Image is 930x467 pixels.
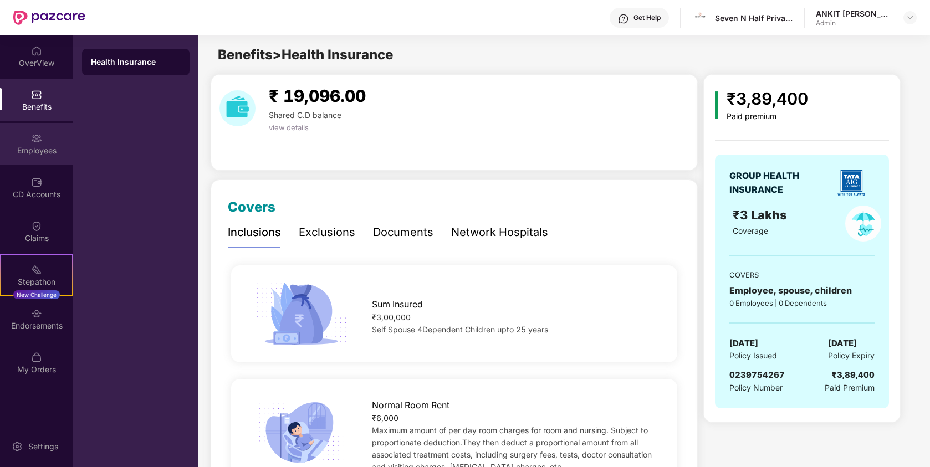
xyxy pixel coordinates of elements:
div: Network Hospitals [451,224,548,241]
img: svg+xml;base64,PHN2ZyBpZD0iSG9tZSIgeG1sbnM9Imh0dHA6Ly93d3cudzMub3JnLzIwMDAvc3ZnIiB3aWR0aD0iMjAiIG... [31,45,42,57]
span: Self Spouse 4Dependent Children upto 25 years [372,325,548,334]
span: [DATE] [828,337,857,350]
div: ₹3,00,000 [372,311,657,324]
span: ₹3 Lakhs [733,208,790,222]
img: download [219,90,256,126]
div: ₹6,000 [372,412,657,424]
img: svg+xml;base64,PHN2ZyBpZD0iTXlfT3JkZXJzIiBkYXRhLW5hbWU9Ik15IE9yZGVycyIgeG1sbnM9Imh0dHA6Ly93d3cudz... [31,352,42,363]
div: Settings [25,441,62,452]
span: view details [269,123,309,132]
img: svg+xml;base64,PHN2ZyBpZD0iQ2xhaW0iIHhtbG5zPSJodHRwOi8vd3d3LnczLm9yZy8yMDAwL3N2ZyIgd2lkdGg9IjIwIi... [31,220,42,232]
img: svg+xml;base64,PHN2ZyBpZD0iRW5kb3JzZW1lbnRzIiB4bWxucz0iaHR0cDovL3d3dy53My5vcmcvMjAwMC9zdmciIHdpZH... [31,308,42,319]
div: Get Help [633,13,661,22]
img: svg+xml;base64,PHN2ZyBpZD0iRHJvcGRvd24tMzJ4MzIiIHhtbG5zPSJodHRwOi8vd3d3LnczLm9yZy8yMDAwL3N2ZyIgd2... [906,13,914,22]
img: untitled.jpg [694,10,710,26]
span: Covers [228,199,275,215]
div: Seven N Half Private Limited [715,13,793,23]
span: [DATE] [729,337,758,350]
div: GROUP HEALTH INSURANCE [729,169,826,197]
div: COVERS [729,269,875,280]
img: svg+xml;base64,PHN2ZyBpZD0iRW1wbG95ZWVzIiB4bWxucz0iaHR0cDovL3d3dy53My5vcmcvMjAwMC9zdmciIHdpZHRoPS... [31,133,42,144]
div: ₹3,89,400 [832,368,875,382]
span: Policy Number [729,383,783,392]
div: Documents [373,224,433,241]
div: ₹3,89,400 [727,86,808,112]
img: policyIcon [845,206,881,242]
div: ANKIT [PERSON_NAME] [816,8,893,19]
span: Paid Premium [825,382,875,394]
span: Benefits > Health Insurance [218,47,393,63]
span: 0239754267 [729,370,785,380]
img: svg+xml;base64,PHN2ZyB4bWxucz0iaHR0cDovL3d3dy53My5vcmcvMjAwMC9zdmciIHdpZHRoPSIyMSIgaGVpZ2h0PSIyMC... [31,264,42,275]
img: svg+xml;base64,PHN2ZyBpZD0iQmVuZWZpdHMiIHhtbG5zPSJodHRwOi8vd3d3LnczLm9yZy8yMDAwL3N2ZyIgd2lkdGg9Ij... [31,89,42,100]
img: svg+xml;base64,PHN2ZyBpZD0iQ0RfQWNjb3VudHMiIGRhdGEtbmFtZT0iQ0QgQWNjb3VudHMiIHhtbG5zPSJodHRwOi8vd3... [31,177,42,188]
span: ₹ 19,096.00 [269,86,366,106]
div: 0 Employees | 0 Dependents [729,297,875,309]
span: Policy Expiry [828,350,875,362]
img: icon [715,91,718,119]
img: insurerLogo [832,163,871,202]
div: Admin [816,19,893,28]
div: Inclusions [228,224,281,241]
div: New Challenge [13,290,60,299]
img: New Pazcare Logo [13,11,85,25]
div: Exclusions [299,224,355,241]
div: Employee, spouse, children [729,284,875,297]
span: Sum Insured [372,297,423,311]
img: icon [252,279,351,348]
span: Shared C.D balance [269,110,341,120]
div: Stepathon [1,276,72,288]
span: Policy Issued [729,350,777,362]
img: svg+xml;base64,PHN2ZyBpZD0iSGVscC0zMngzMiIgeG1sbnM9Imh0dHA6Ly93d3cudzMub3JnLzIwMDAvc3ZnIiB3aWR0aD... [618,13,629,24]
span: Normal Room Rent [372,398,449,412]
img: svg+xml;base64,PHN2ZyBpZD0iU2V0dGluZy0yMHgyMCIgeG1sbnM9Imh0dHA6Ly93d3cudzMub3JnLzIwMDAvc3ZnIiB3aW... [12,441,23,452]
div: Paid premium [727,112,808,121]
span: Coverage [733,226,768,235]
div: Health Insurance [91,57,181,68]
